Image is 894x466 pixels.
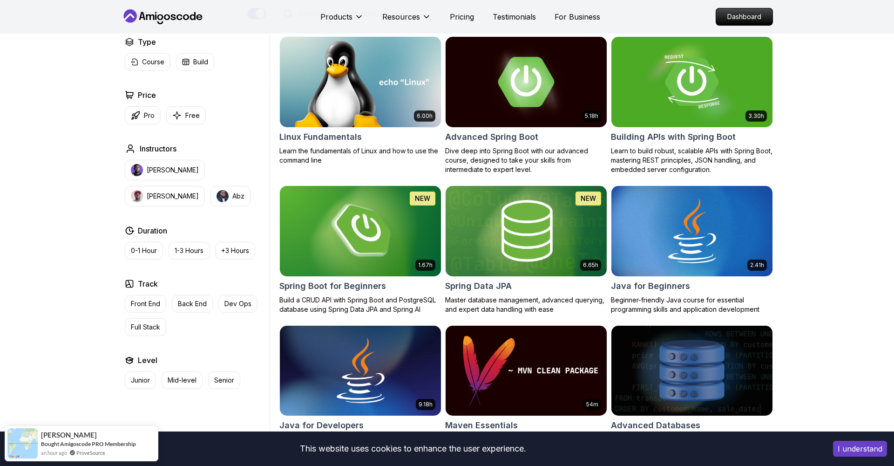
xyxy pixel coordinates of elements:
img: instructor img [217,190,229,202]
a: Spring Boot for Beginners card1.67hNEWSpring Boot for BeginnersBuild a CRUD API with Spring Boot ... [279,185,441,314]
h2: Track [138,278,158,289]
p: Master database management, advanced querying, and expert data handling with ease [445,295,607,314]
a: Building APIs with Spring Boot card3.30hBuilding APIs with Spring BootLearn to build robust, scal... [611,36,773,174]
p: NEW [581,194,596,203]
a: Advanced Databases cardAdvanced DatabasesAdvanced database management with SQL, integrity, and pr... [611,325,773,454]
button: Dev Ops [218,295,257,313]
p: Build [193,57,208,67]
p: Free [185,111,200,120]
img: instructor img [131,190,143,202]
p: Products [320,11,352,22]
p: Mid-level [168,376,196,385]
button: Free [166,106,206,124]
p: 3.30h [748,112,764,120]
a: Dashboard [716,8,773,26]
p: [PERSON_NAME] [147,165,199,175]
p: Dev Ops [224,299,251,308]
h2: Price [138,89,156,101]
h2: Type [138,36,156,48]
img: Java for Beginners card [611,186,772,276]
button: instructor imgAbz [210,186,251,206]
a: Linux Fundamentals card6.00hLinux FundamentalsLearn the fundamentals of Linux and how to use the ... [279,36,441,165]
p: Senior [214,376,234,385]
a: Maven Essentials card54mMaven EssentialsLearn how to use Maven to build and manage your Java proj... [445,325,607,454]
p: Front End [131,299,160,308]
button: instructor img[PERSON_NAME] [125,160,205,180]
img: Maven Essentials card [446,326,607,416]
img: instructor img [131,164,143,176]
h2: Java for Beginners [611,280,690,293]
h2: Linux Fundamentals [279,130,362,144]
img: Spring Data JPA card [446,186,607,276]
span: an hour ago [41,449,67,457]
button: +3 Hours [215,242,255,260]
h2: Level [138,355,157,366]
p: Junior [131,376,150,385]
p: 1-3 Hours [175,246,203,255]
p: Learn to build robust, scalable APIs with Spring Boot, mastering REST principles, JSON handling, ... [611,146,773,174]
p: 54m [586,401,598,408]
p: Learn the fundamentals of Linux and how to use the command line [279,146,441,165]
button: Products [320,11,364,30]
h2: Duration [138,225,167,236]
span: [PERSON_NAME] [41,431,97,439]
button: Front End [125,295,166,313]
span: Bought [41,440,59,447]
a: Spring Data JPA card6.65hNEWSpring Data JPAMaster database management, advanced querying, and exp... [445,185,607,314]
p: Full Stack [131,322,160,332]
img: Linux Fundamentals card [280,37,441,127]
a: Amigoscode PRO Membership [60,440,136,447]
p: +3 Hours [221,246,249,255]
p: Resources [382,11,420,22]
a: Java for Beginners card2.41hJava for BeginnersBeginner-friendly Java course for essential program... [611,185,773,314]
h2: Advanced Spring Boot [445,130,538,144]
p: 9.18h [419,401,433,408]
button: 0-1 Hour [125,242,163,260]
h2: Building APIs with Spring Boot [611,130,736,144]
button: instructor img[PERSON_NAME] [125,186,205,206]
button: 1-3 Hours [169,242,210,260]
h2: Spring Data JPA [445,280,512,293]
p: NEW [415,194,430,203]
h2: Advanced Databases [611,419,700,432]
h2: Spring Boot for Beginners [279,280,386,293]
p: 2.41h [750,261,764,269]
p: 6.00h [417,112,433,120]
a: ProveSource [76,449,105,457]
button: Resources [382,11,431,30]
p: [PERSON_NAME] [147,192,199,201]
p: Back End [178,299,207,308]
p: Abz [232,192,244,201]
p: 0-1 Hour [131,246,157,255]
p: 6.65h [583,261,598,269]
p: Course [142,57,164,67]
a: For Business [555,11,600,22]
a: Testimonials [493,11,536,22]
img: Advanced Spring Boot card [441,34,610,129]
button: Junior [125,371,156,389]
img: Java for Developers card [280,326,441,416]
p: Beginner-friendly Java course for essential programming skills and application development [611,295,773,314]
div: This website uses cookies to enhance the user experience. [7,439,819,459]
img: Spring Boot for Beginners card [280,186,441,276]
button: Senior [208,371,240,389]
button: Mid-level [162,371,203,389]
button: Full Stack [125,318,166,336]
img: provesource social proof notification image [7,428,38,459]
h2: Instructors [140,143,176,154]
p: 1.67h [418,261,433,269]
button: Course [125,53,170,71]
p: Dashboard [716,8,772,25]
a: Java for Developers card9.18hJava for DevelopersLearn advanced Java concepts to build scalable an... [279,325,441,454]
button: Pro [125,106,161,124]
button: Build [176,53,214,71]
h2: Maven Essentials [445,419,518,432]
img: Building APIs with Spring Boot card [611,37,772,127]
p: 5.18h [585,112,598,120]
a: Pricing [450,11,474,22]
p: Dive deep into Spring Boot with our advanced course, designed to take your skills from intermedia... [445,146,607,174]
img: Advanced Databases card [611,326,772,416]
